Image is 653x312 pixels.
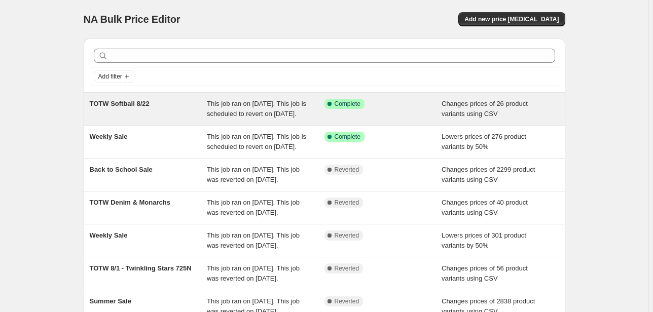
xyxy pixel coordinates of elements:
span: Changes prices of 2299 product variants using CSV [442,166,535,183]
span: Reverted [335,231,359,240]
span: Reverted [335,199,359,207]
span: Add filter [98,72,122,81]
span: This job ran on [DATE]. This job was reverted on [DATE]. [207,199,300,216]
span: TOTW 8/1 - Twinkling Stars 725N [90,264,192,272]
span: This job ran on [DATE]. This job was reverted on [DATE]. [207,166,300,183]
button: Add filter [94,70,134,83]
span: This job ran on [DATE]. This job is scheduled to revert on [DATE]. [207,133,306,150]
span: Back to School Sale [90,166,153,173]
span: Weekly Sale [90,231,128,239]
span: Reverted [335,264,359,272]
span: Changes prices of 40 product variants using CSV [442,199,528,216]
span: Complete [335,100,360,108]
span: TOTW Denim & Monarchs [90,199,170,206]
span: Complete [335,133,360,141]
span: Lowers prices of 276 product variants by 50% [442,133,526,150]
span: This job ran on [DATE]. This job was reverted on [DATE]. [207,231,300,249]
span: NA Bulk Price Editor [84,14,180,25]
button: Add new price [MEDICAL_DATA] [458,12,565,26]
span: Reverted [335,297,359,305]
span: Changes prices of 56 product variants using CSV [442,264,528,282]
span: Reverted [335,166,359,174]
span: This job ran on [DATE]. This job was reverted on [DATE]. [207,264,300,282]
span: Add new price [MEDICAL_DATA] [464,15,559,23]
span: Summer Sale [90,297,131,305]
span: Lowers prices of 301 product variants by 50% [442,231,526,249]
span: TOTW Softball 8/22 [90,100,150,107]
span: Weekly Sale [90,133,128,140]
span: This job ran on [DATE]. This job is scheduled to revert on [DATE]. [207,100,306,118]
span: Changes prices of 26 product variants using CSV [442,100,528,118]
